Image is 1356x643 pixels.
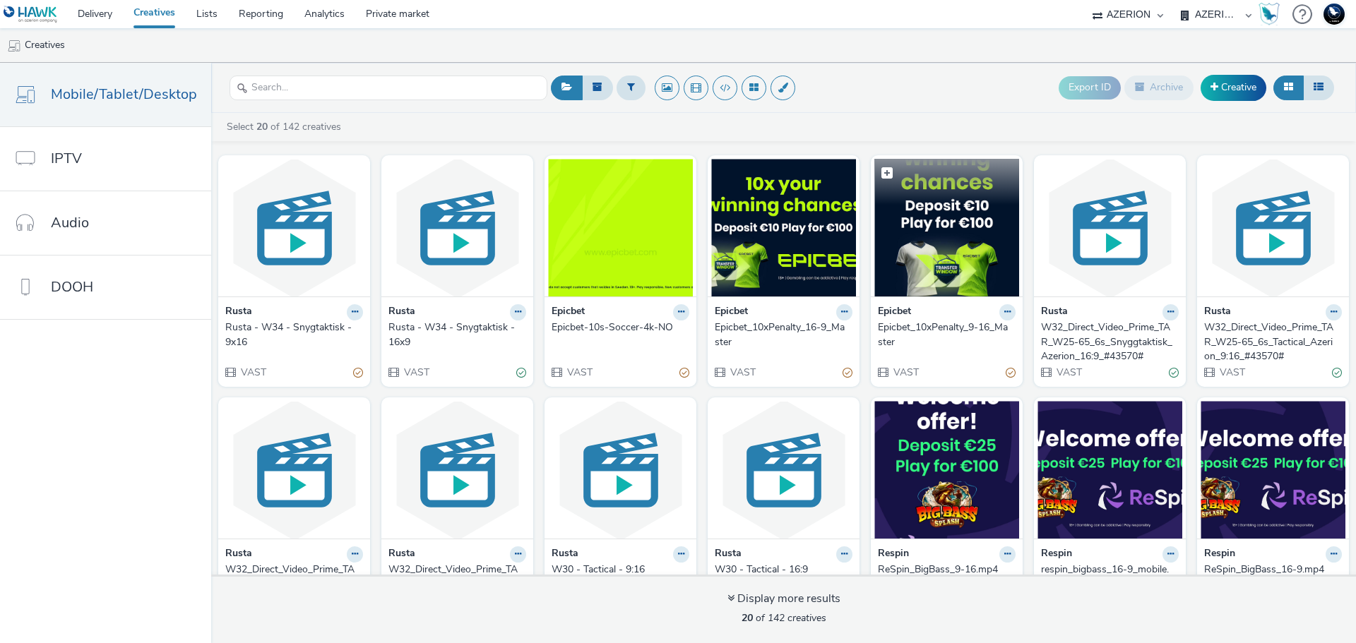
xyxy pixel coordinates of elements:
[51,212,89,233] span: Audio
[385,401,530,539] img: W32_Direct_Video_Prime_TAR_W25-65_6s_Tactical_Azerion_16:9_#43570# visual
[51,84,197,104] span: Mobile/Tablet/Desktop
[1055,366,1082,379] span: VAST
[1201,75,1266,100] a: Creative
[729,366,756,379] span: VAST
[1273,76,1304,100] button: Grid
[225,320,363,349] a: Rusta - W34 - Snygtaktisk - 9x16
[225,563,357,606] div: W32_Direct_Video_Prime_TAR_W25-65_6s_Snyggtaktisk_Azerion_9:16_#43570#
[1041,563,1173,591] div: respin_bigbass_16-9_mobile.mp4
[222,401,367,539] img: W32_Direct_Video_Prime_TAR_W25-65_6s_Snyggtaktisk_Azerion_9:16_#43570# visual
[715,320,852,349] a: Epicbet_10xPenalty_16-9_Master
[1332,365,1342,380] div: Valid
[1124,76,1194,100] button: Archive
[1201,401,1345,539] img: ReSpin_BigBass_16-9.mp4 visual
[1204,320,1342,363] a: W32_Direct_Video_Prime_TAR_W25-65_6s_Tactical_Azerion_9:16_#43570#
[1059,76,1121,99] button: Export ID
[225,546,252,563] strong: Rusta
[1324,4,1345,25] img: Support Hawk
[1037,159,1182,296] img: W32_Direct_Video_Prime_TAR_W25-65_6s_Snyggtaktisk_Azerion_16:9_#43570# visual
[225,304,252,320] strong: Rusta
[878,563,1016,577] a: ReSpin_BigBass_9-16.mp4
[51,277,93,297] span: DOOH
[403,366,429,379] span: VAST
[1201,159,1345,296] img: W32_Direct_Video_Prime_TAR_W25-65_6s_Tactical_Azerion_9:16_#43570# visual
[1169,365,1179,380] div: Valid
[225,120,347,133] a: Select of 142 creatives
[225,320,357,349] div: Rusta - W34 - Snygtaktisk - 9x16
[552,320,689,335] a: Epicbet-10s-Soccer-4k-NO
[388,546,415,563] strong: Rusta
[230,76,547,100] input: Search...
[388,563,526,606] a: W32_Direct_Video_Prime_TAR_W25-65_6s_Tactical_Azerion_16:9_#43570#
[874,401,1019,539] img: ReSpin_BigBass_9-16.mp4 visual
[1204,320,1336,363] div: W32_Direct_Video_Prime_TAR_W25-65_6s_Tactical_Azerion_9:16_#43570#
[385,159,530,296] img: Rusta - W34 - Snygtaktisk - 16x9 visual
[1259,3,1285,25] a: Hawk Academy
[552,546,578,563] strong: Rusta
[552,563,684,577] div: W30 - Tactical - 9:16
[878,563,1010,577] div: ReSpin_BigBass_9-16.mp4
[1041,546,1072,563] strong: Respin
[874,159,1019,296] img: Epicbet_10xPenalty_9-16_Master visual
[222,159,367,296] img: Rusta - W34 - Snygtaktisk - 9x16 visual
[878,320,1010,349] div: Epicbet_10xPenalty_9-16_Master
[1041,320,1179,363] a: W32_Direct_Video_Prime_TAR_W25-65_6s_Snyggtaktisk_Azerion_16:9_#43570#
[878,546,909,563] strong: Respin
[516,365,526,380] div: Valid
[51,148,82,169] span: IPTV
[388,320,521,349] div: Rusta - W34 - Snygtaktisk - 16x9
[1218,366,1245,379] span: VAST
[711,159,856,296] img: Epicbet_10xPenalty_16-9_Master visual
[1204,563,1342,577] a: ReSpin_BigBass_16-9.mp4
[679,365,689,380] div: Partially valid
[388,320,526,349] a: Rusta - W34 - Snygtaktisk - 16x9
[1006,365,1016,380] div: Partially valid
[1259,3,1280,25] img: Hawk Academy
[892,366,919,379] span: VAST
[7,39,21,53] img: mobile
[353,365,363,380] div: Partially valid
[1303,76,1334,100] button: Table
[552,320,684,335] div: Epicbet-10s-Soccer-4k-NO
[878,320,1016,349] a: Epicbet_10xPenalty_9-16_Master
[1204,563,1336,577] div: ReSpin_BigBass_16-9.mp4
[388,563,521,606] div: W32_Direct_Video_Prime_TAR_W25-65_6s_Tactical_Azerion_16:9_#43570#
[548,401,693,539] img: W30 - Tactical - 9:16 visual
[566,366,593,379] span: VAST
[1041,304,1068,320] strong: Rusta
[843,365,852,380] div: Partially valid
[1204,304,1231,320] strong: Rusta
[256,120,268,133] strong: 20
[715,320,847,349] div: Epicbet_10xPenalty_16-9_Master
[552,304,585,320] strong: Epicbet
[1041,320,1173,363] div: W32_Direct_Video_Prime_TAR_W25-65_6s_Snyggtaktisk_Azerion_16:9_#43570#
[239,366,266,379] span: VAST
[878,304,911,320] strong: Epicbet
[548,159,693,296] img: Epicbet-10s-Soccer-4k-NO visual
[715,304,748,320] strong: Epicbet
[742,611,753,625] strong: 20
[715,546,742,563] strong: Rusta
[552,563,689,577] a: W30 - Tactical - 9:16
[225,563,363,606] a: W32_Direct_Video_Prime_TAR_W25-65_6s_Snyggtaktisk_Azerion_9:16_#43570#
[388,304,415,320] strong: Rusta
[742,611,826,625] span: of 142 creatives
[4,6,58,23] img: undefined Logo
[715,563,852,577] a: W30 - Tactical - 16:9
[711,401,856,539] img: W30 - Tactical - 16:9 visual
[715,563,847,577] div: W30 - Tactical - 16:9
[727,591,840,607] div: Display more results
[1204,546,1235,563] strong: Respin
[1041,563,1179,591] a: respin_bigbass_16-9_mobile.mp4
[1037,401,1182,539] img: respin_bigbass_16-9_mobile.mp4 visual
